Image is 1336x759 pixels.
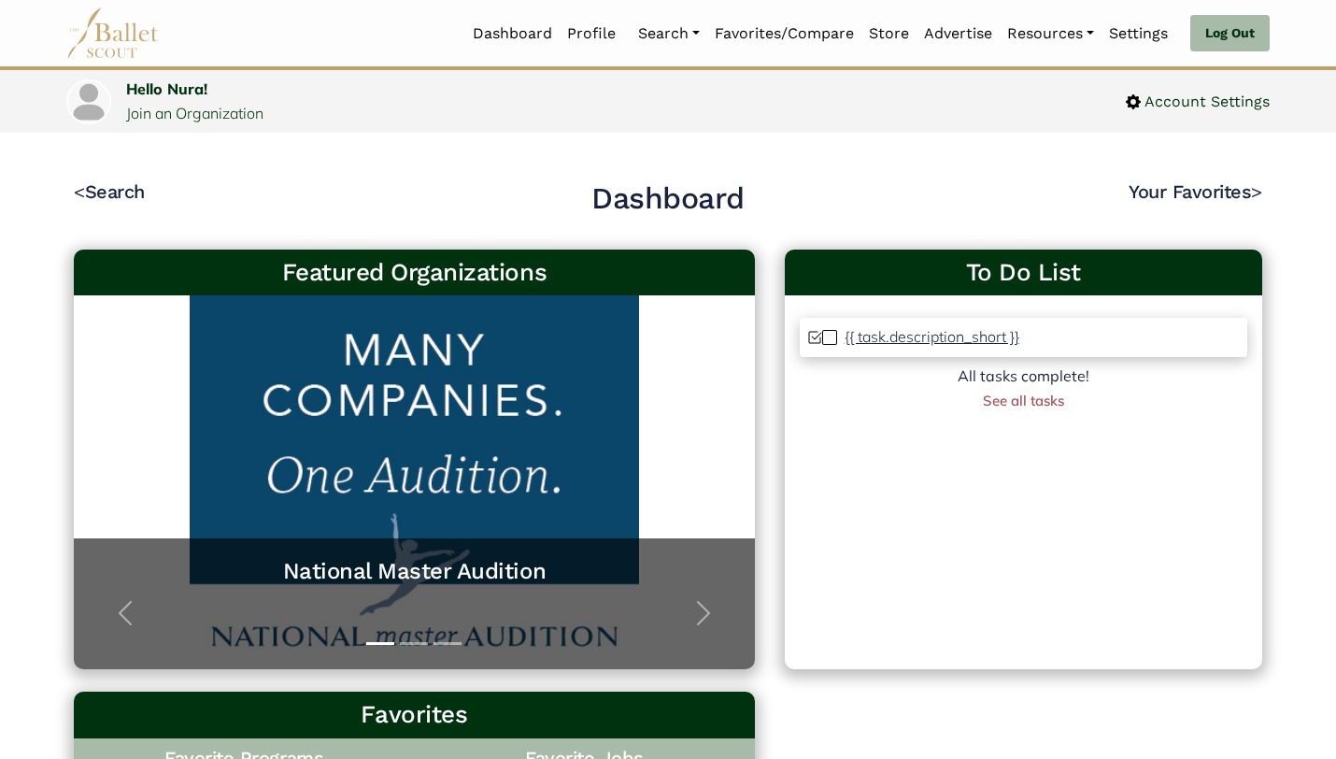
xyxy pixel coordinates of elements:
a: Advertise [917,14,1000,53]
a: <Search [74,180,145,203]
a: National Master Audition [92,557,736,586]
a: See all tasks [983,392,1064,409]
div: All tasks complete! [800,365,1247,389]
a: Join an Organization [126,104,263,122]
a: Profile [560,14,623,53]
button: Slide 2 [400,633,428,654]
button: Slide 3 [433,633,462,654]
code: < [74,179,85,203]
code: > [1251,179,1262,203]
h3: Favorites [89,699,740,731]
h2: Dashboard [591,179,745,219]
a: Search [631,14,707,53]
a: Settings [1101,14,1175,53]
button: Slide 1 [366,633,394,654]
img: profile picture [68,81,109,122]
a: Account Settings [1126,90,1270,114]
span: Account Settings [1141,90,1270,114]
a: Log Out [1190,15,1270,52]
a: Resources [1000,14,1101,53]
p: {{ task.description_short }} [845,327,1019,346]
a: Hello Nura! [126,79,207,98]
a: Dashboard [465,14,560,53]
a: Favorites/Compare [707,14,861,53]
a: To Do List [800,257,1247,289]
a: Your Favorites> [1129,180,1262,203]
h3: Featured Organizations [89,257,740,289]
a: Store [861,14,917,53]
